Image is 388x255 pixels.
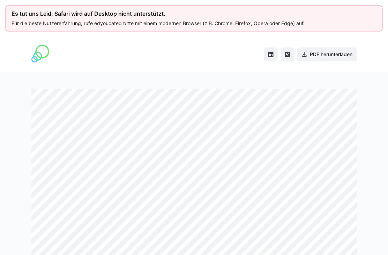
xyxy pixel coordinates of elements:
span: PDF herunterladen [309,51,353,58]
button: Share on LinkedIn [264,47,278,61]
p: Für die beste Nutzererfahrung, rufe edyoucated bitte mit einem modernen Browser (z.B. Chrome, Fir... [12,20,376,27]
a: PDF herunterladen [297,47,357,61]
img: edyoucated [31,45,49,62]
button: Share on Xing [281,47,294,61]
div: Es tut uns Leid, Safari wird auf Desktop nicht unterstützt. [12,10,376,17]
